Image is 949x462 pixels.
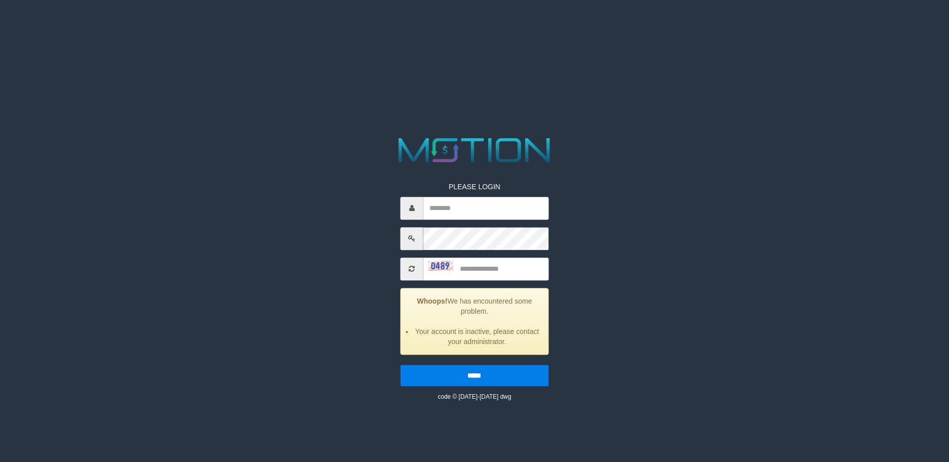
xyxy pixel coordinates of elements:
[401,288,548,355] div: We has encountered some problem.
[417,297,448,305] strong: Whoops!
[391,134,558,166] img: MOTION_logo.png
[401,182,548,192] p: PLEASE LOGIN
[414,326,540,347] li: Your account is inactive, please contact your administrator.
[428,261,454,271] img: captcha
[438,393,511,400] small: code © [DATE]-[DATE] dwg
